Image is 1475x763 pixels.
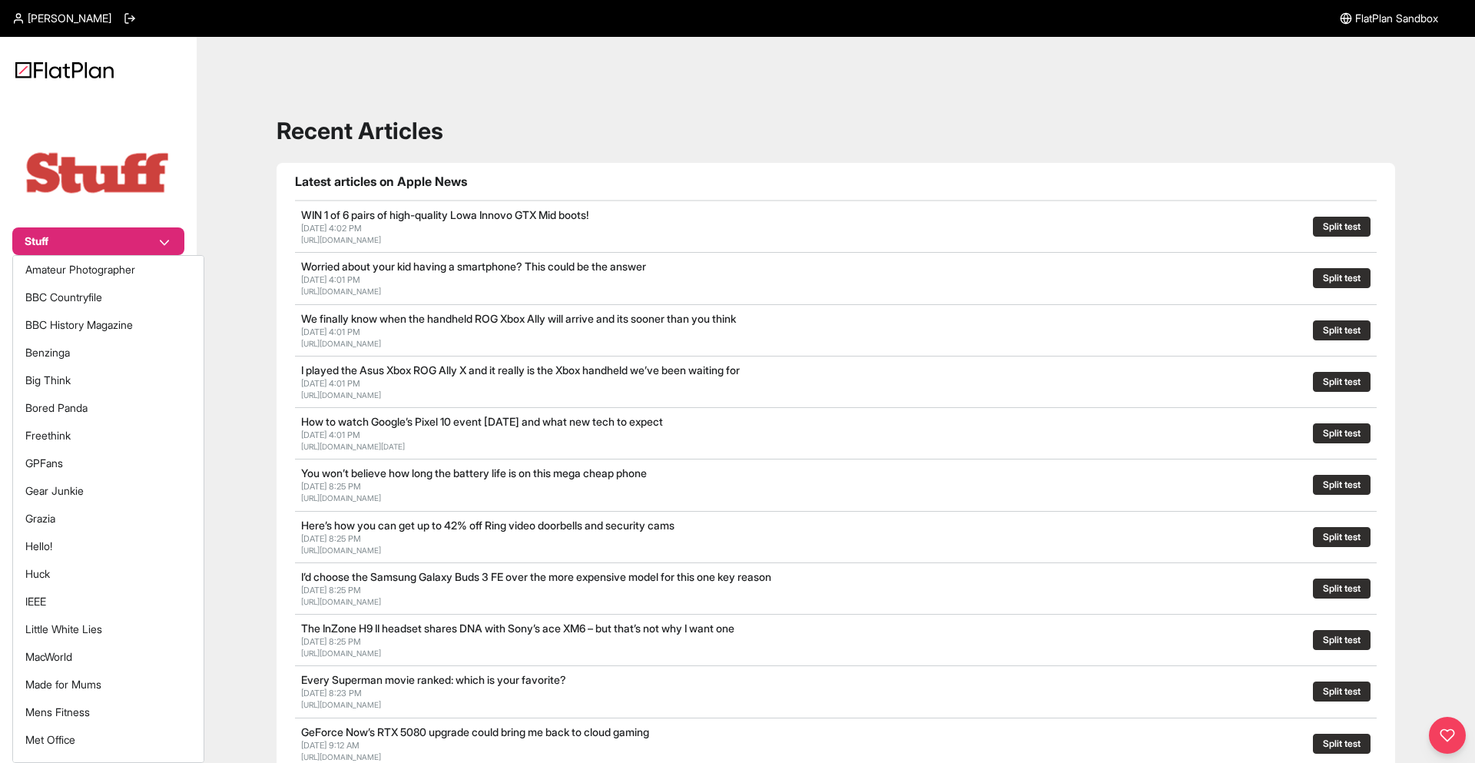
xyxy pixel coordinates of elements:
div: Stuff [12,255,204,763]
button: IEEE [13,588,204,615]
button: Hello! [13,532,204,560]
button: Met Office [13,726,204,754]
button: MacWorld [13,643,204,671]
button: GPFans [13,450,204,477]
button: Big Think [13,367,204,394]
button: Made for Mums [13,671,204,698]
button: Freethink [13,422,204,450]
button: Bored Panda [13,394,204,422]
button: Stuff [12,227,184,255]
button: Huck [13,560,204,588]
button: Grazia [13,505,204,532]
button: Benzinga [13,339,204,367]
button: BBC History Magazine [13,311,204,339]
button: Mens Fitness [13,698,204,726]
button: BBC Countryfile [13,284,204,311]
button: Little White Lies [13,615,204,643]
button: Gear Junkie [13,477,204,505]
button: Amateur Photographer [13,256,204,284]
